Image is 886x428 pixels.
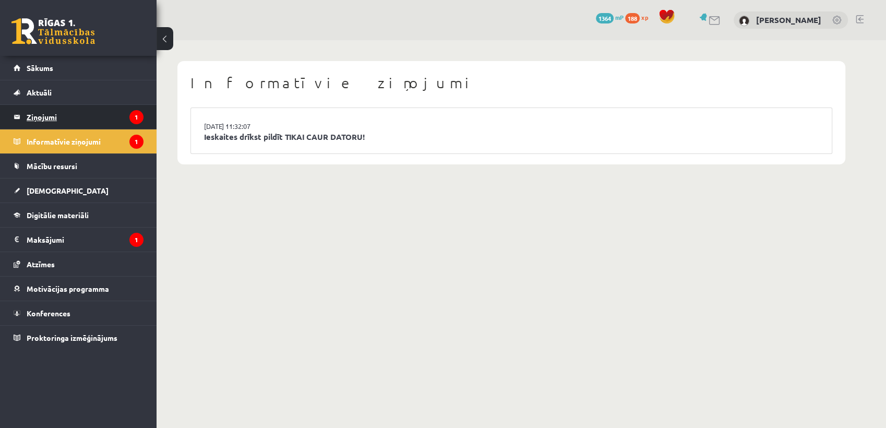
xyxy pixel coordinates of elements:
[756,15,821,25] a: [PERSON_NAME]
[14,252,143,276] a: Atzīmes
[14,80,143,104] a: Aktuāli
[14,277,143,301] a: Motivācijas programma
[129,135,143,149] i: 1
[11,18,95,44] a: Rīgas 1. Tālmācības vidusskola
[14,203,143,227] a: Digitālie materiāli
[14,129,143,153] a: Informatīvie ziņojumi1
[27,333,117,342] span: Proktoringa izmēģinājums
[190,74,832,92] h1: Informatīvie ziņojumi
[27,186,109,195] span: [DEMOGRAPHIC_DATA]
[739,16,749,26] img: Viktorija Ivanova
[27,63,53,73] span: Sākums
[27,228,143,252] legend: Maksājumi
[14,154,143,178] a: Mācību resursi
[27,129,143,153] legend: Informatīvie ziņojumi
[14,326,143,350] a: Proktoringa izmēģinājums
[27,210,89,220] span: Digitālie materiāli
[14,301,143,325] a: Konferences
[204,131,819,143] a: Ieskaites drīkst pildīt TIKAI CAUR DATORU!
[27,161,77,171] span: Mācību resursi
[27,105,143,129] legend: Ziņojumi
[27,259,55,269] span: Atzīmes
[14,105,143,129] a: Ziņojumi1
[625,13,653,21] a: 188 xp
[596,13,624,21] a: 1364 mP
[27,88,52,97] span: Aktuāli
[204,121,282,132] a: [DATE] 11:32:07
[27,308,70,318] span: Konferences
[27,284,109,293] span: Motivācijas programma
[14,56,143,80] a: Sākums
[641,13,648,21] span: xp
[129,233,143,247] i: 1
[596,13,614,23] span: 1364
[14,179,143,203] a: [DEMOGRAPHIC_DATA]
[14,228,143,252] a: Maksājumi1
[615,13,624,21] span: mP
[129,110,143,124] i: 1
[625,13,640,23] span: 188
